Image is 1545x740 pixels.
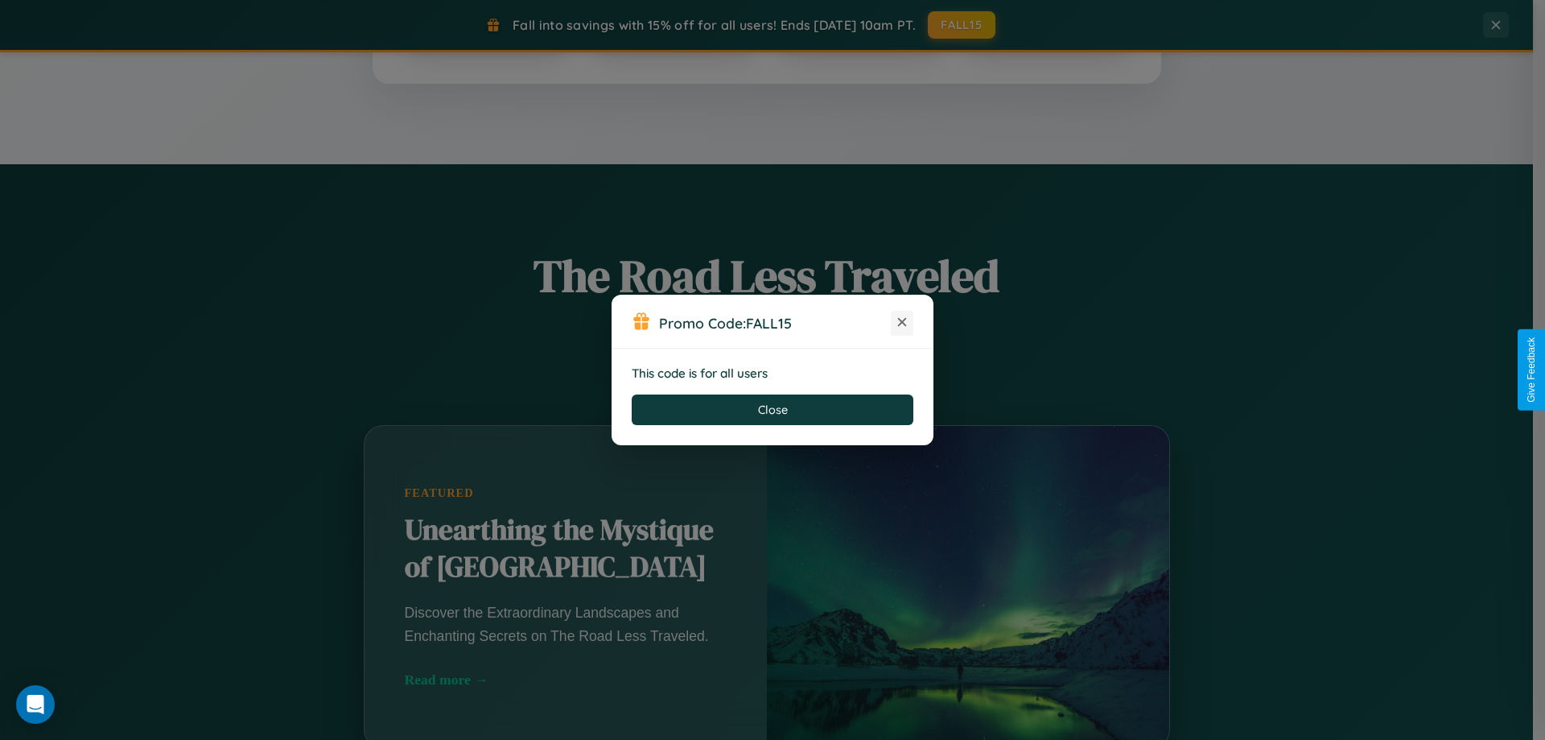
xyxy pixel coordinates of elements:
div: Give Feedback [1526,337,1537,403]
strong: This code is for all users [632,366,768,381]
button: Close [632,395,913,425]
div: Open Intercom Messenger [16,685,55,724]
h3: Promo Code: [659,314,891,332]
b: FALL15 [746,314,792,332]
